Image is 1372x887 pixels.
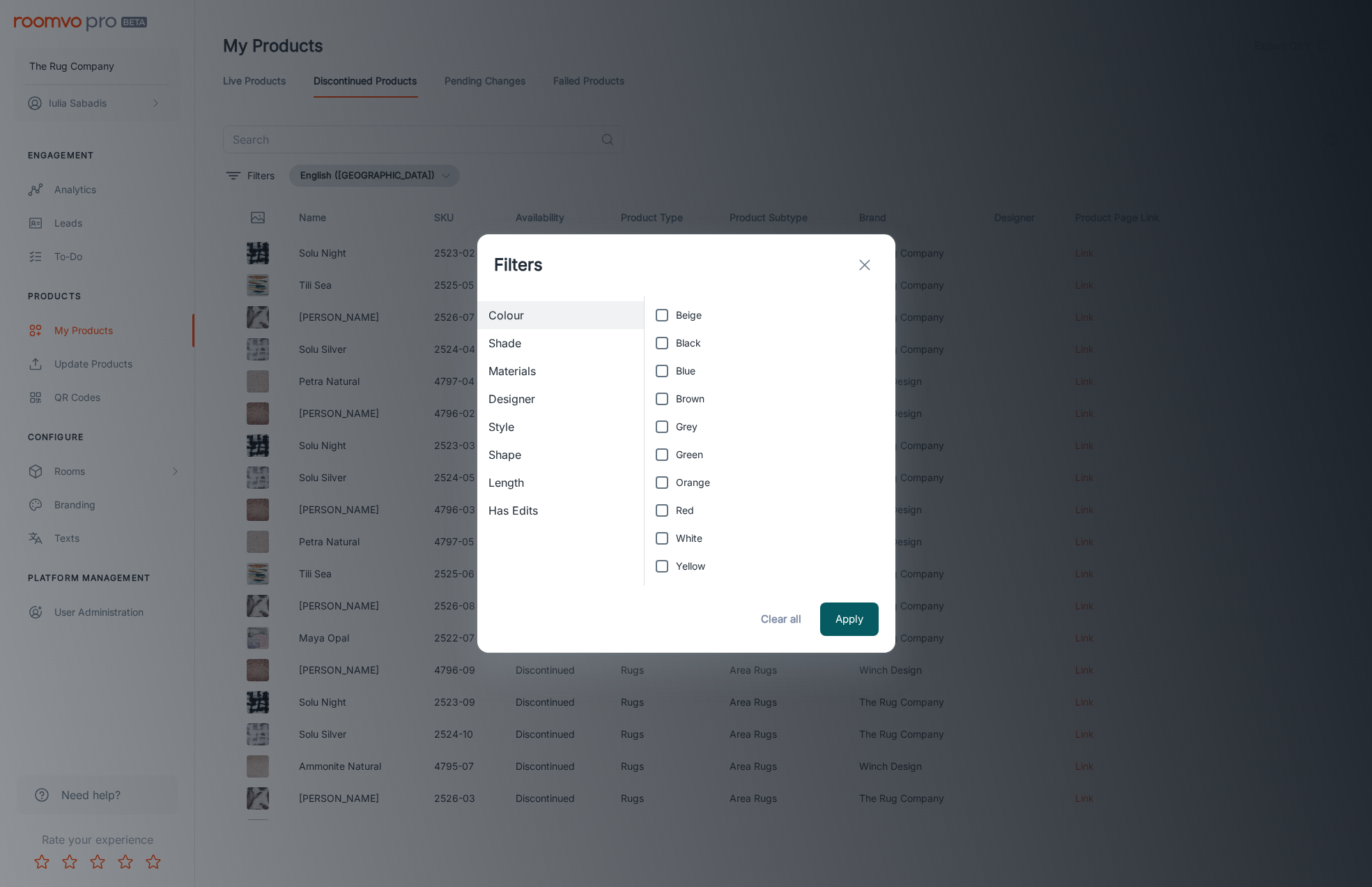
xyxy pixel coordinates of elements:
[488,391,633,407] span: Designer
[477,357,645,385] div: Materials
[477,329,645,357] div: Shade
[488,363,633,379] span: Materials
[676,475,710,490] span: Orange
[676,335,701,351] span: Black
[676,363,695,379] span: Blue
[676,531,702,546] span: White
[488,418,633,435] span: Style
[488,307,633,324] span: Colour
[676,559,705,574] span: Yellow
[753,602,809,636] button: Clear all
[477,441,645,469] div: Shape
[477,469,645,496] div: Length
[477,413,645,441] div: Style
[851,251,879,279] button: exit
[676,447,703,462] span: Green
[488,335,633,351] span: Shade
[820,602,879,636] button: Apply
[477,385,645,413] div: Designer
[488,502,633,519] span: Has Edits
[676,503,694,518] span: Red
[676,419,697,434] span: Grey
[676,308,702,323] span: Beige
[477,496,645,524] div: Has Edits
[488,474,633,491] span: Length
[676,391,704,407] span: Brown
[477,301,645,329] div: Colour
[494,252,543,278] h1: Filters
[488,446,633,463] span: Shape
